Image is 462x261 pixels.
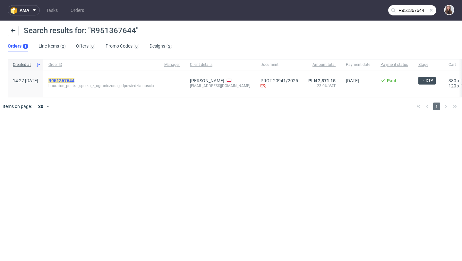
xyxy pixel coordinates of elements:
a: Orders [67,5,88,15]
div: 30 [34,102,46,111]
span: Amount total [308,62,336,67]
div: [EMAIL_ADDRESS][DOMAIN_NAME] [190,83,250,88]
span: 14:27 [DATE] [13,78,38,83]
span: Payment date [346,62,370,67]
span: ama [20,8,29,13]
span: Created at [13,62,33,67]
span: 120 [449,83,456,88]
mark: R951367644 [48,78,74,83]
a: PROF 20941/2025 [261,78,298,83]
a: Offers0 [76,41,95,51]
a: Tasks [42,5,62,15]
span: Stage [418,62,438,67]
span: Search results for: "R951367644" [24,26,139,35]
a: Designs2 [150,41,172,51]
a: [PERSON_NAME] [190,78,224,83]
span: Manager [164,62,180,67]
div: 1 [24,44,27,49]
span: PLN 2,871.15 [308,78,336,83]
span: 1 [433,103,440,110]
span: → DTP [421,78,433,84]
span: Order ID [48,62,154,67]
span: [DATE] [346,78,359,83]
a: Promo Codes0 [106,41,139,51]
a: Line Items2 [38,41,66,51]
div: 0 [91,44,94,49]
a: Orders1 [8,41,28,51]
div: 0 [135,44,138,49]
img: Sandra Beśka [445,5,454,14]
span: 380 [449,78,456,83]
img: logo [11,7,20,14]
span: Document [261,62,298,67]
a: R951367644 [48,78,76,83]
div: - [164,76,180,83]
span: Paid [387,78,396,83]
span: Items on page: [3,103,32,110]
span: 23.0% VAT [308,83,336,88]
button: ama [8,5,40,15]
span: hauraton_polska_spolka_z_ograniczona_odpowiedzialnoscia [48,83,154,88]
div: 2 [62,44,64,49]
span: Client details [190,62,250,67]
span: Payment status [381,62,408,67]
div: 2 [168,44,170,49]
